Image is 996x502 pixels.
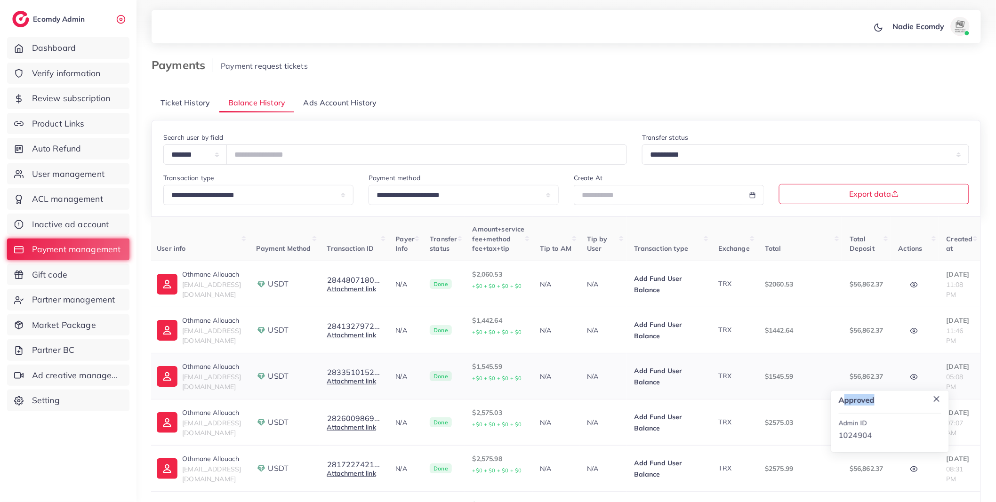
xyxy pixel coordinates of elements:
[182,327,241,344] span: [EMAIL_ADDRESS][DOMAIN_NAME]
[947,269,973,280] p: [DATE]
[473,283,522,289] small: +$0 + $0 + $0 + $0
[473,361,525,384] p: $1,545.59
[12,11,29,27] img: logo
[369,173,420,183] label: Payment method
[473,375,522,382] small: +$0 + $0 + $0 + $0
[257,244,311,253] span: Payment Method
[634,365,704,388] p: Add Fund User Balance
[719,463,750,473] div: TRX
[951,17,970,36] img: avatar
[634,319,704,342] p: Add Fund User Balance
[947,327,964,344] span: 11:46 PM
[257,326,266,335] img: payment
[473,329,522,335] small: +$0 + $0 + $0 + $0
[7,113,129,135] a: Product Links
[587,325,619,336] p: N/A
[839,418,867,428] label: Admin ID
[430,325,452,335] span: Done
[765,463,835,474] p: $2575.99
[7,264,129,286] a: Gift code
[947,407,973,418] p: [DATE]
[157,244,185,253] span: User info
[304,97,377,108] span: Ads Account History
[7,214,129,235] a: Inactive ad account
[327,414,381,422] button: 2826009869...
[850,235,875,253] span: Total Deposit
[157,320,177,341] img: ic-user-info.36bf1079.svg
[850,371,884,382] p: $56,862.37
[268,417,289,428] span: USDT
[157,412,177,433] img: ic-user-info.36bf1079.svg
[327,322,381,330] button: 2841327972...
[634,457,704,480] p: Add Fund User Balance
[32,67,101,80] span: Verify information
[7,289,129,311] a: Partner management
[161,97,210,108] span: Ticket History
[765,371,835,382] p: $1545.59
[473,467,522,474] small: +$0 + $0 + $0 + $0
[228,97,285,108] span: Balance History
[473,315,525,338] p: $1,442.64
[540,417,572,428] p: N/A
[257,279,266,289] img: payment
[221,61,308,71] span: Payment request tickets
[719,325,750,335] div: TRX
[892,21,945,32] p: Nadie Ecomdy
[765,279,835,290] p: $2060.53
[257,464,266,473] img: payment
[7,239,129,260] a: Payment management
[947,465,964,483] span: 08:31 PM
[32,168,104,180] span: User management
[430,463,452,474] span: Done
[12,11,87,27] a: logoEcomdy Admin
[540,244,571,253] span: Tip to AM
[947,419,964,437] span: 07:07 AM
[947,373,964,390] span: 05:08 PM
[327,377,376,385] a: Attachment link
[574,173,602,183] label: Create At
[32,369,122,382] span: Ad creative management
[587,371,619,382] p: N/A
[268,325,289,335] span: USDT
[32,394,60,406] span: Setting
[32,42,76,54] span: Dashboard
[257,418,266,427] img: payment
[396,235,415,253] span: Payer Info
[7,63,129,84] a: Verify information
[947,453,973,464] p: [DATE]
[32,294,115,306] span: Partner management
[182,373,241,390] span: [EMAIL_ADDRESS][DOMAIN_NAME]
[642,133,688,142] label: Transfer status
[327,331,376,339] a: Attachment link
[32,218,109,231] span: Inactive ad account
[7,37,129,59] a: Dashboard
[32,118,85,130] span: Product Links
[473,269,525,292] p: $2,060.53
[540,371,572,382] p: N/A
[430,279,452,289] span: Done
[587,279,619,290] p: N/A
[719,371,750,381] div: TRX
[7,188,129,210] a: ACL management
[7,88,129,109] a: Review subscription
[182,315,241,326] p: Othmane Allouach
[540,279,572,290] p: N/A
[587,235,608,253] span: Tip by User
[152,58,213,72] h3: Payments
[182,465,241,483] span: [EMAIL_ADDRESS][DOMAIN_NAME]
[850,325,884,336] p: $56,862.37
[634,411,704,434] p: Add Fund User Balance
[32,319,96,331] span: Market Package
[396,279,415,290] p: N/A
[182,453,241,464] p: Othmane Allouach
[839,430,941,441] p: 1024904
[850,190,899,198] span: Export data
[850,279,884,290] p: $56,862.37
[947,315,973,326] p: [DATE]
[719,417,750,427] div: TRX
[257,372,266,381] img: payment
[7,163,129,185] a: User management
[32,269,67,281] span: Gift code
[587,463,619,474] p: N/A
[182,280,241,298] span: [EMAIL_ADDRESS][DOMAIN_NAME]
